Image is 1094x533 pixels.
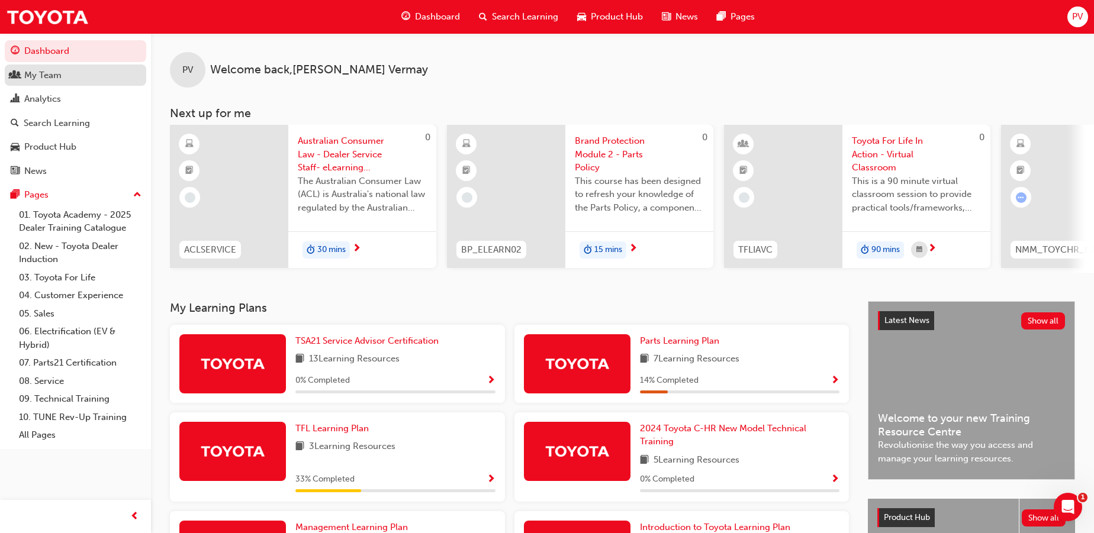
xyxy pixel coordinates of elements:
[151,106,1094,120] h3: Next up for me
[14,322,146,354] a: 06. Electrification (EV & Hybrid)
[831,373,839,388] button: Show Progress
[640,453,649,468] span: book-icon
[5,40,146,62] a: Dashboard
[295,352,304,367] span: book-icon
[1021,312,1066,330] button: Show all
[309,440,395,454] span: 3 Learning Resources
[184,243,236,257] span: ACLSERVICE
[295,334,443,348] a: TSA21 Service Advisor Certification
[11,190,20,201] span: pages-icon
[868,301,1075,480] a: Latest NewsShow allWelcome to your new Training Resource CentreRevolutionise the way you access a...
[629,244,638,254] span: next-icon
[295,522,408,532] span: Management Learning Plan
[447,125,713,268] a: 0BP_ELEARN02Brand Protection Module 2 - Parts PolicyThis course has been designed to refresh your...
[11,70,20,81] span: people-icon
[577,9,586,24] span: car-icon
[662,9,671,24] span: news-icon
[5,88,146,110] a: Analytics
[1022,509,1066,526] button: Show all
[6,4,89,30] img: Trak
[185,163,194,179] span: booktick-icon
[415,10,460,24] span: Dashboard
[852,175,981,215] span: This is a 90 minute virtual classroom session to provide practical tools/frameworks, behaviours a...
[11,94,20,105] span: chart-icon
[14,237,146,269] a: 02. New - Toyota Dealer Induction
[11,46,20,57] span: guage-icon
[675,10,698,24] span: News
[575,134,704,175] span: Brand Protection Module 2 - Parts Policy
[717,9,726,24] span: pages-icon
[352,244,361,254] span: next-icon
[928,244,937,254] span: next-icon
[640,422,840,448] a: 2024 Toyota C-HR New Model Technical Training
[5,184,146,206] button: Pages
[852,134,981,175] span: Toyota For Life In Action - Virtual Classroom
[591,10,643,24] span: Product Hub
[1078,493,1087,502] span: 1
[545,441,610,461] img: Trak
[5,38,146,184] button: DashboardMy TeamAnalyticsSearch LearningProduct HubNews
[14,390,146,408] a: 09. Technical Training
[652,5,707,29] a: news-iconNews
[210,63,428,77] span: Welcome back , [PERSON_NAME] Vermay
[878,438,1065,465] span: Revolutionise the way you access and manage your learning resources.
[295,374,350,387] span: 0 % Completed
[392,5,469,29] a: guage-iconDashboard
[739,163,748,179] span: booktick-icon
[185,137,194,152] span: learningResourceType_ELEARNING-icon
[594,243,622,257] span: 15 mins
[492,10,558,24] span: Search Learning
[654,453,739,468] span: 5 Learning Resources
[469,5,568,29] a: search-iconSearch Learning
[130,509,139,524] span: prev-icon
[871,243,900,257] span: 90 mins
[702,132,707,143] span: 0
[298,175,427,215] span: The Australian Consumer Law (ACL) is Australia's national law regulated by the Australian Competi...
[487,376,495,386] span: Show Progress
[877,508,1066,527] a: Product HubShow all
[1054,493,1082,521] iframe: Intercom live chat
[739,137,748,152] span: learningResourceType_INSTRUCTOR_LED-icon
[425,132,430,143] span: 0
[5,160,146,182] a: News
[878,412,1065,438] span: Welcome to your new Training Resource Centre
[462,137,471,152] span: learningResourceType_ELEARNING-icon
[640,374,699,387] span: 14 % Completed
[479,9,487,24] span: search-icon
[295,440,304,454] span: book-icon
[11,142,20,153] span: car-icon
[133,188,141,203] span: up-icon
[654,352,739,367] span: 7 Learning Resources
[14,408,146,427] a: 10. TUNE Rev-Up Training
[24,92,61,106] div: Analytics
[24,117,90,130] div: Search Learning
[309,352,400,367] span: 13 Learning Resources
[24,140,76,154] div: Product Hub
[575,175,704,215] span: This course has been designed to refresh your knowledge of the Parts Policy, a component of the D...
[200,353,265,374] img: Trak
[1016,137,1025,152] span: learningResourceType_ELEARNING-icon
[861,243,869,258] span: duration-icon
[884,512,930,522] span: Product Hub
[461,243,522,257] span: BP_ELEARN02
[731,10,755,24] span: Pages
[170,301,849,315] h3: My Learning Plans
[1016,163,1025,179] span: booktick-icon
[5,136,146,158] a: Product Hub
[640,335,719,346] span: Parts Learning Plan
[14,372,146,390] a: 08. Service
[11,118,19,129] span: search-icon
[487,472,495,487] button: Show Progress
[24,69,62,82] div: My Team
[307,243,315,258] span: duration-icon
[200,441,265,461] img: Trak
[462,163,471,179] span: booktick-icon
[14,286,146,305] a: 04. Customer Experience
[640,473,694,486] span: 0 % Completed
[14,354,146,372] a: 07. Parts21 Certification
[831,472,839,487] button: Show Progress
[5,64,146,86] a: My Team
[185,192,195,203] span: learningRecordVerb_NONE-icon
